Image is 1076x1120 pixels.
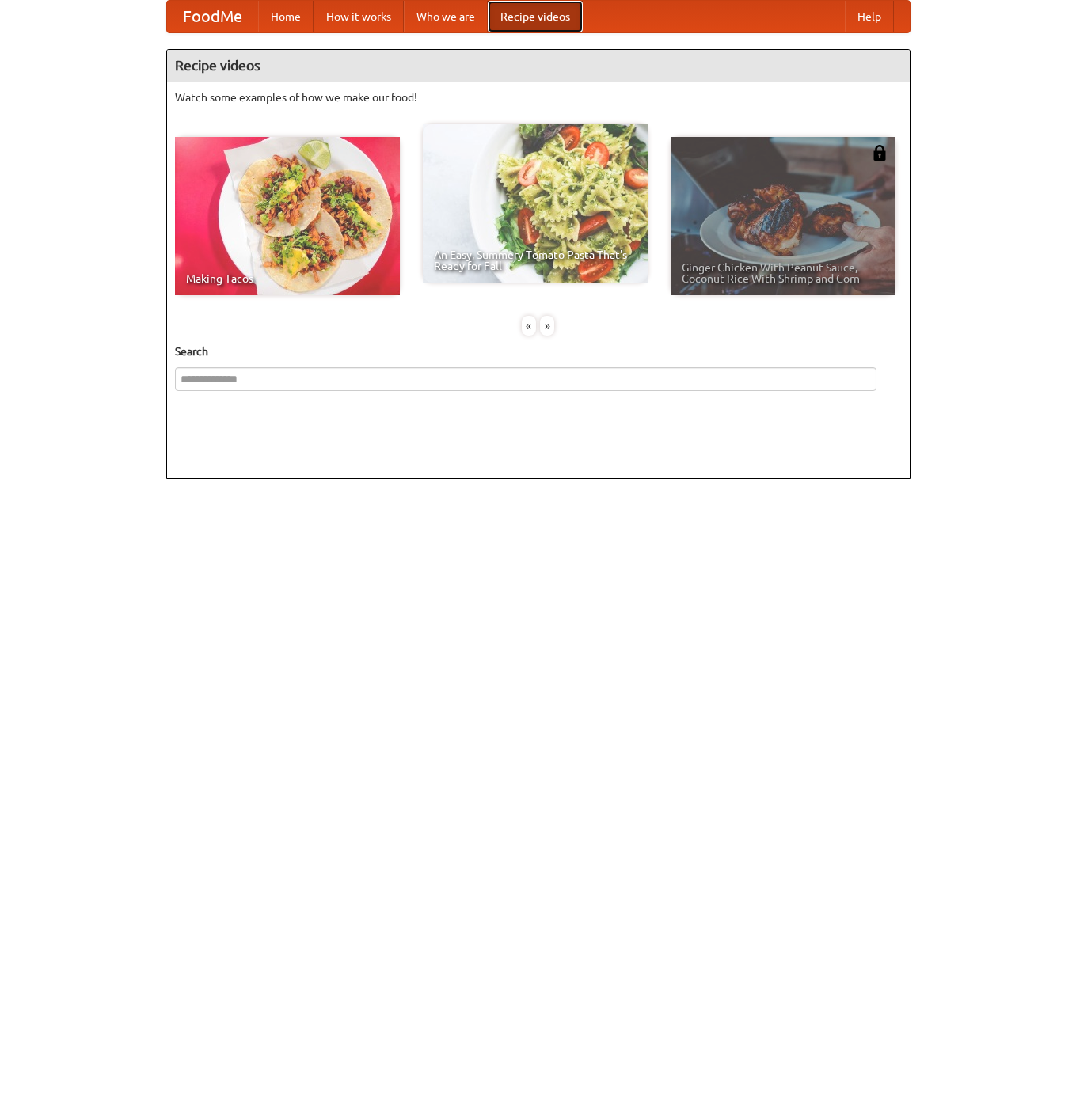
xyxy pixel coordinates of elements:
a: Home [258,1,314,32]
h4: Recipe videos [167,50,910,82]
a: Who we are [404,1,488,32]
a: Recipe videos [488,1,583,32]
h5: Search [175,344,902,359]
p: Watch some examples of how we make our food! [175,89,902,105]
a: An Easy, Summery Tomato Pasta That's Ready for Fall [423,124,648,283]
span: Making Tacos [186,273,389,284]
a: How it works [314,1,404,32]
span: An Easy, Summery Tomato Pasta That's Ready for Fall [434,249,637,271]
div: « [522,316,536,336]
a: Help [845,1,894,32]
div: » [540,316,554,336]
a: FoodMe [167,1,258,32]
img: 483408.png [872,145,888,161]
a: Making Tacos [175,137,400,295]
